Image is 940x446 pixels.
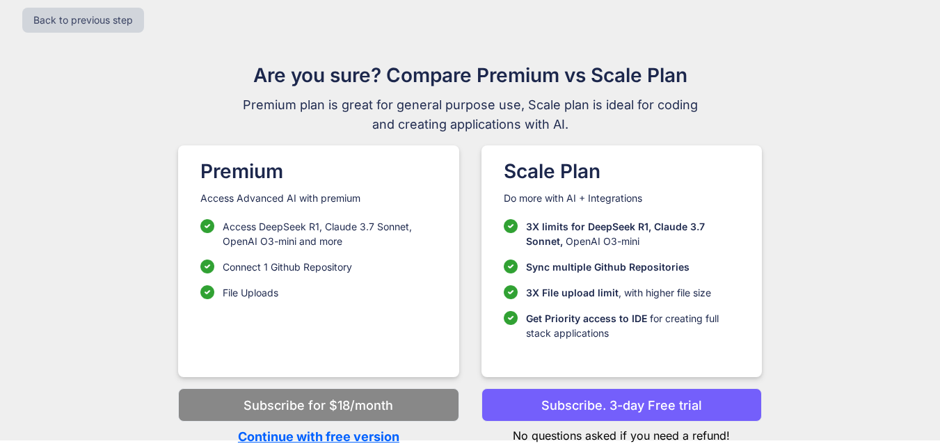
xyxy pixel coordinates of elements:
[504,285,518,299] img: checklist
[526,260,690,274] p: Sync multiple Github Repositories
[237,61,704,90] h1: Are you sure? Compare Premium vs Scale Plan
[481,422,762,444] p: No questions asked if you need a refund!
[481,388,762,422] button: Subscribe. 3-day Free trial
[200,285,214,299] img: checklist
[223,219,436,248] p: Access DeepSeek R1, Claude 3.7 Sonnet, OpenAI O3-mini and more
[22,8,144,33] button: Back to previous step
[223,260,352,274] p: Connect 1 Github Repository
[244,396,393,415] p: Subscribe for $18/month
[200,219,214,233] img: checklist
[200,191,436,205] p: Access Advanced AI with premium
[526,287,619,298] span: 3X File upload limit
[541,396,702,415] p: Subscribe. 3-day Free trial
[526,221,705,247] span: 3X limits for DeepSeek R1, Claude 3.7 Sonnet,
[504,260,518,273] img: checklist
[504,311,518,325] img: checklist
[200,260,214,273] img: checklist
[526,219,740,248] p: OpenAI O3-mini
[526,311,740,340] p: for creating full stack applications
[178,427,459,446] p: Continue with free version
[178,388,459,422] button: Subscribe for $18/month
[504,219,518,233] img: checklist
[504,191,740,205] p: Do more with AI + Integrations
[223,285,278,300] p: File Uploads
[237,95,704,134] span: Premium plan is great for general purpose use, Scale plan is ideal for coding and creating applic...
[526,312,647,324] span: Get Priority access to IDE
[526,285,711,300] p: , with higher file size
[504,157,740,186] h1: Scale Plan
[200,157,436,186] h1: Premium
